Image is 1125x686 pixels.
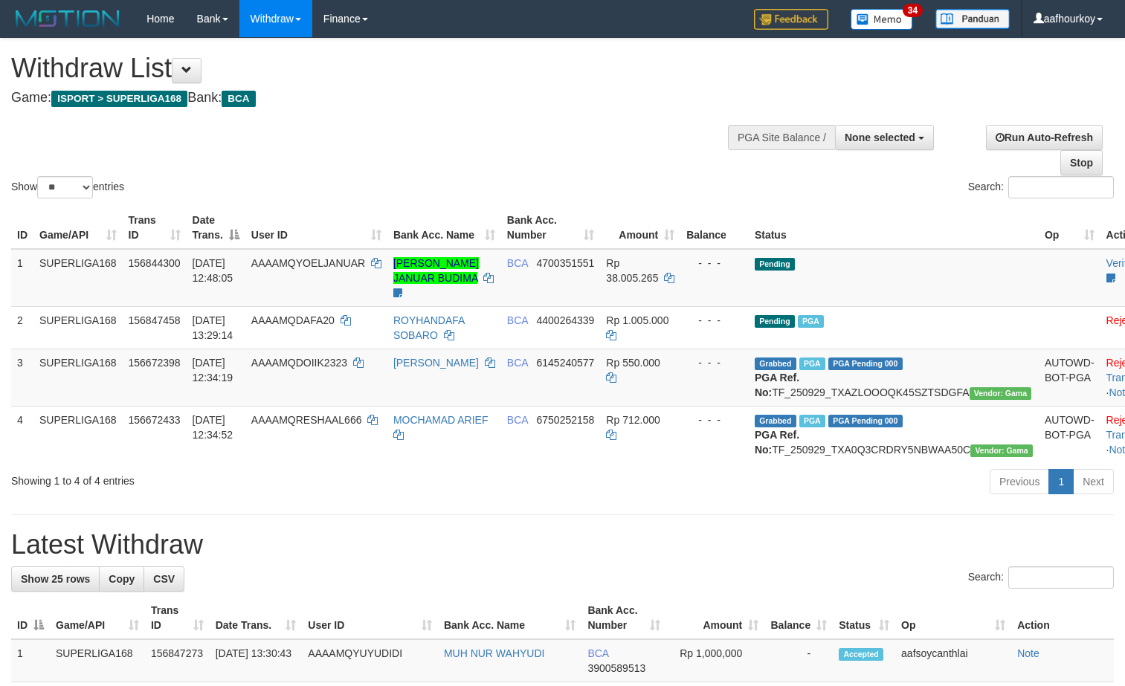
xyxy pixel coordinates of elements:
span: Rp 550.000 [606,357,660,369]
div: - - - [686,256,743,271]
span: Marked by aafsoycanthlai [799,415,825,427]
th: User ID: activate to sort column ascending [245,207,387,249]
span: Copy 4700351551 to clipboard [536,257,594,269]
td: - [764,639,833,682]
span: ISPORT > SUPERLIGA168 [51,91,187,107]
b: PGA Ref. No: [755,429,799,456]
td: AUTOWD-BOT-PGA [1039,349,1100,406]
img: MOTION_logo.png [11,7,124,30]
th: Balance: activate to sort column ascending [764,597,833,639]
span: 156672433 [129,414,181,426]
td: aafsoycanthlai [895,639,1011,682]
th: Date Trans.: activate to sort column descending [187,207,245,249]
span: Pending [755,315,795,328]
a: Stop [1060,150,1103,175]
a: Run Auto-Refresh [986,125,1103,150]
span: 156672398 [129,357,181,369]
span: AAAAMQYOELJANUAR [251,257,365,269]
span: BCA [507,257,528,269]
td: TF_250929_TXAZLOOOQK45SZTSDGFA [749,349,1039,406]
div: PGA Site Balance / [728,125,835,150]
a: 1 [1048,469,1074,494]
a: Next [1073,469,1114,494]
td: 1 [11,249,33,307]
div: - - - [686,355,743,370]
th: Trans ID: activate to sort column ascending [145,597,210,639]
th: Date Trans.: activate to sort column ascending [210,597,303,639]
select: Showentries [37,176,93,198]
span: Rp 712.000 [606,414,660,426]
td: 3 [11,349,33,406]
a: MUH NUR WAHYUDI [444,647,545,659]
span: 34 [903,4,923,17]
span: AAAAMQDAFA20 [251,314,335,326]
span: 156847458 [129,314,181,326]
span: Copy 6145240577 to clipboard [536,357,594,369]
span: AAAAMQDOIIK2323 [251,357,347,369]
img: Feedback.jpg [754,9,828,30]
th: Status [749,207,1039,249]
span: PGA Pending [828,357,903,370]
span: Pending [755,258,795,271]
span: None selected [845,132,915,143]
a: ROYHANDAFA SOBARO [393,314,465,341]
span: BCA [507,314,528,326]
th: Op: activate to sort column ascending [895,597,1011,639]
th: Bank Acc. Number: activate to sort column ascending [501,207,601,249]
span: Marked by aafsoycanthlai [799,357,825,370]
h4: Game: Bank: [11,91,735,106]
img: panduan.png [935,9,1010,29]
div: - - - [686,412,743,427]
div: Showing 1 to 4 of 4 entries [11,467,457,488]
span: Vendor URL: https://trx31.1velocity.biz [970,444,1033,457]
th: Balance [680,207,749,249]
input: Search: [1008,176,1114,198]
td: SUPERLIGA168 [33,306,123,349]
td: TF_250929_TXA0Q3CRDRY5NBWAA50C [749,406,1039,463]
span: Rp 38.005.265 [606,257,658,284]
span: AAAAMQRESHAAL666 [251,414,362,426]
b: PGA Ref. No: [755,372,799,398]
a: Show 25 rows [11,566,100,592]
th: Game/API: activate to sort column ascending [33,207,123,249]
th: Amount: activate to sort column ascending [666,597,764,639]
span: Marked by aafsoycanthlai [798,315,824,328]
th: Amount: activate to sort column ascending [600,207,680,249]
td: [DATE] 13:30:43 [210,639,303,682]
td: 2 [11,306,33,349]
a: MOCHAMAD ARIEF [393,414,489,426]
a: Note [1017,647,1039,659]
span: [DATE] 12:34:52 [193,414,233,441]
div: - - - [686,313,743,328]
button: None selected [835,125,934,150]
th: Bank Acc. Name: activate to sort column ascending [438,597,582,639]
th: Game/API: activate to sort column ascending [50,597,145,639]
td: SUPERLIGA168 [33,249,123,307]
span: BCA [222,91,255,107]
td: 156847273 [145,639,210,682]
td: SUPERLIGA168 [50,639,145,682]
span: 156844300 [129,257,181,269]
th: User ID: activate to sort column ascending [302,597,438,639]
img: Button%20Memo.svg [851,9,913,30]
label: Search: [968,176,1114,198]
span: Vendor URL: https://trx31.1velocity.biz [970,387,1032,400]
td: AAAAMQYUYUDIDI [302,639,438,682]
th: Action [1011,597,1114,639]
input: Search: [1008,566,1114,589]
th: Status: activate to sort column ascending [833,597,895,639]
td: SUPERLIGA168 [33,349,123,406]
span: Accepted [839,648,883,661]
span: Copy 3900589513 to clipboard [587,662,645,674]
span: Copy 4400264339 to clipboard [536,314,594,326]
label: Search: [968,566,1114,589]
span: Grabbed [755,357,796,370]
span: PGA Pending [828,415,903,427]
span: [DATE] 13:29:14 [193,314,233,341]
a: Copy [99,566,144,592]
span: Grabbed [755,415,796,427]
label: Show entries [11,176,124,198]
span: [DATE] 12:34:19 [193,357,233,384]
th: Bank Acc. Number: activate to sort column ascending [581,597,666,639]
th: ID [11,207,33,249]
